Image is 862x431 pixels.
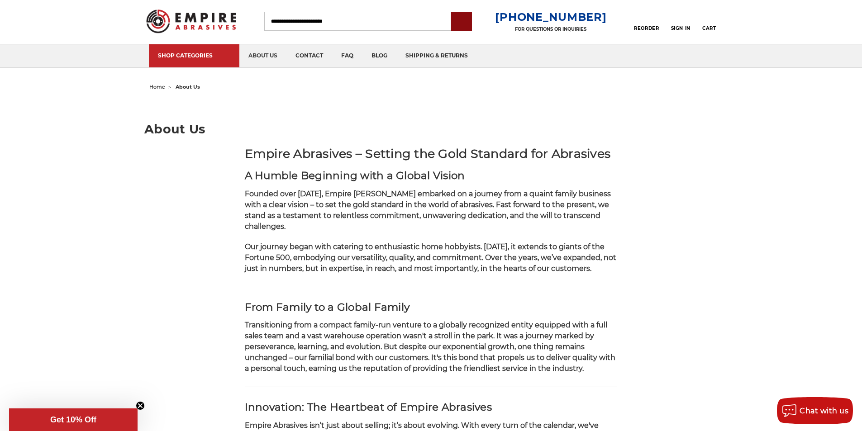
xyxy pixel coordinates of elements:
a: contact [286,44,332,67]
a: [PHONE_NUMBER] [495,10,606,24]
strong: Innovation: The Heartbeat of Empire Abrasives [245,401,492,413]
img: Empire Abrasives [146,4,237,39]
div: Get 10% OffClose teaser [9,408,138,431]
p: FOR QUESTIONS OR INQUIRIES [495,26,606,32]
h1: About Us [144,123,718,135]
span: Reorder [634,25,659,31]
span: Sign In [671,25,691,31]
input: Submit [452,13,471,31]
a: Cart [702,11,716,31]
span: Chat with us [800,407,848,415]
button: Close teaser [136,401,145,410]
strong: Empire Abrasives – Setting the Gold Standard for Abrasives [245,146,611,161]
strong: A Humble Beginning with a Global Vision [245,169,465,182]
strong: From Family to a Global Family [245,301,410,313]
span: Transitioning from a compact family-run venture to a globally recognized entity equipped with a f... [245,321,615,373]
span: Our journey began with catering to enthusiastic home hobbyists. [DATE], it extends to giants of t... [245,242,616,273]
a: home [149,84,165,90]
span: about us [176,84,200,90]
span: Founded over [DATE], Empire [PERSON_NAME] embarked on a journey from a quaint family business wit... [245,189,611,231]
a: about us [239,44,286,67]
div: SHOP CATEGORIES [158,52,230,59]
span: Get 10% Off [50,415,96,424]
a: Reorder [634,11,659,31]
span: Cart [702,25,716,31]
a: faq [332,44,362,67]
a: blog [362,44,396,67]
button: Chat with us [777,397,853,424]
a: shipping & returns [396,44,477,67]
